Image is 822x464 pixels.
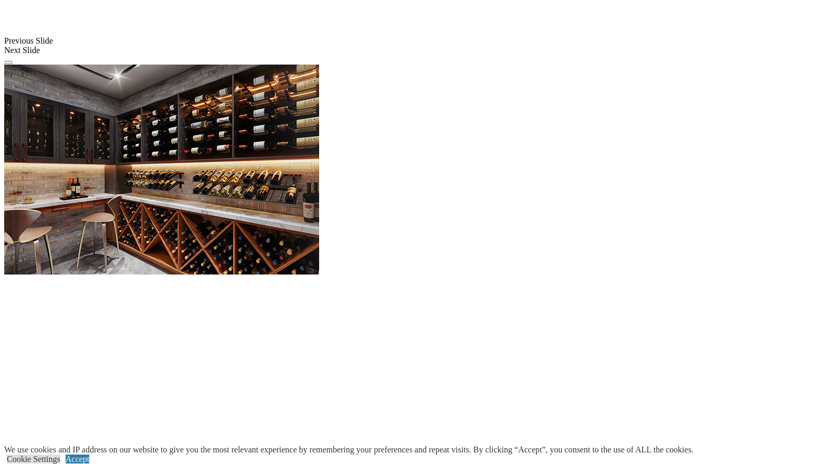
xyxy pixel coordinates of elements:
[4,65,319,275] img: Banner for mobile view
[4,46,818,55] div: Next Slide
[4,36,818,46] div: Previous Slide
[4,445,693,455] div: We use cookies and IP address on our website to give you the most relevant experience by remember...
[4,61,13,64] button: Click here to pause slide show
[7,455,60,463] a: Cookie Settings
[66,455,89,463] a: Accept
